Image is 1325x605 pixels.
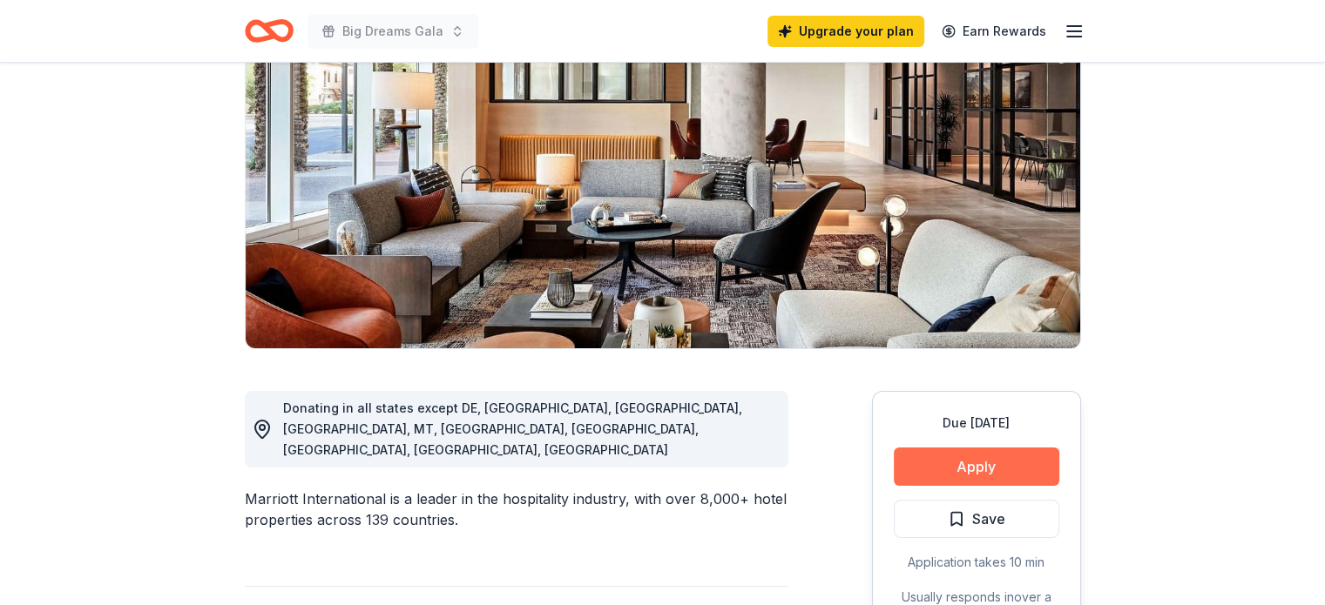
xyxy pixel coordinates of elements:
button: Save [894,500,1059,538]
span: Save [972,508,1005,530]
img: Image for Marriott International [246,16,1080,348]
button: Apply [894,447,1059,486]
a: Earn Rewards [931,16,1057,47]
a: Upgrade your plan [767,16,924,47]
div: Marriott International is a leader in the hospitality industry, with over 8,000+ hotel properties... [245,488,788,530]
span: Big Dreams Gala [342,21,443,42]
span: Donating in all states except DE, [GEOGRAPHIC_DATA], [GEOGRAPHIC_DATA], [GEOGRAPHIC_DATA], MT, [G... [283,400,742,457]
div: Application takes 10 min [894,552,1059,573]
div: Due [DATE] [894,413,1059,434]
a: Home [245,10,294,51]
button: Big Dreams Gala [308,14,478,49]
